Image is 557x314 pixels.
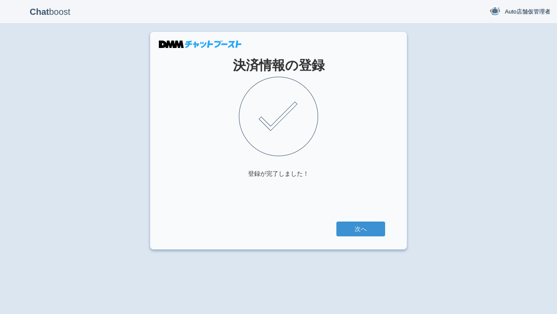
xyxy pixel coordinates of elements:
[490,6,500,17] img: User Image
[505,7,550,16] span: Auto店舗仮管理者
[159,41,242,48] img: DMMチャットブースト
[239,77,318,156] img: check.png
[172,58,385,72] h1: 決済情報の登録
[7,1,94,23] p: boost
[248,169,309,178] div: 登録が完了しました！
[30,7,49,17] b: Chat
[336,222,385,236] a: 次へ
